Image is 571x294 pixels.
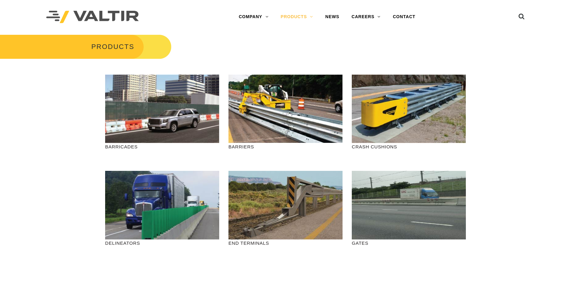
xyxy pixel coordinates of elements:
[232,11,274,23] a: COMPANY
[352,143,466,150] p: CRASH CUSHIONS
[105,143,219,150] p: BARRICADES
[228,143,343,150] p: BARRIERS
[46,11,139,23] img: Valtir
[105,240,219,247] p: DELINEATORS
[228,240,343,247] p: END TERMINALS
[345,11,387,23] a: CAREERS
[319,11,345,23] a: NEWS
[274,11,319,23] a: PRODUCTS
[387,11,421,23] a: CONTACT
[352,240,466,247] p: GATES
